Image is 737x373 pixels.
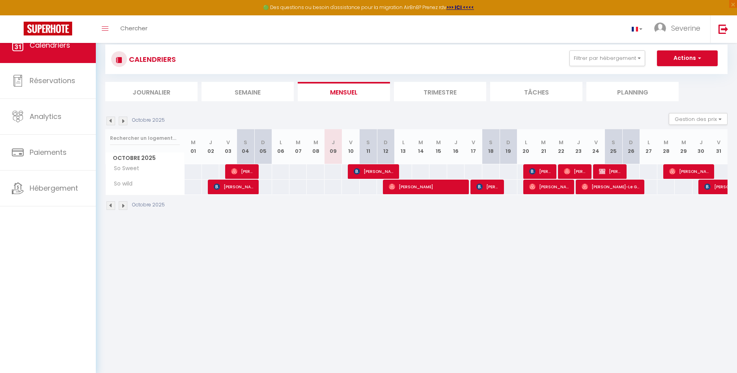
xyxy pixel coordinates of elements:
span: [PERSON_NAME] [214,179,254,194]
abbr: J [577,139,580,146]
th: 13 [395,129,412,164]
abbr: M [559,139,563,146]
span: [PERSON_NAME] et [PERSON_NAME] [599,164,622,179]
th: 19 [500,129,517,164]
span: [PERSON_NAME] [476,179,500,194]
span: [PERSON_NAME] [529,179,570,194]
li: Planning [586,82,679,101]
p: Octobre 2025 [132,201,165,209]
abbr: D [261,139,265,146]
span: Réservations [30,76,75,85]
abbr: J [700,139,703,146]
input: Rechercher un logement... [110,131,180,145]
abbr: J [454,139,457,146]
span: [PERSON_NAME] [389,179,464,194]
th: 20 [517,129,535,164]
th: 23 [570,129,587,164]
span: [PERSON_NAME] [529,164,552,179]
a: ... Severine [648,15,710,43]
th: 15 [429,129,447,164]
th: 16 [447,129,465,164]
th: 28 [657,129,675,164]
abbr: L [402,139,405,146]
th: 02 [202,129,219,164]
th: 14 [412,129,429,164]
abbr: D [506,139,510,146]
abbr: S [244,139,247,146]
abbr: M [541,139,546,146]
a: >>> ICI <<<< [446,4,474,11]
abbr: J [332,139,335,146]
span: Calendriers [30,40,70,50]
abbr: M [436,139,441,146]
th: 25 [605,129,622,164]
th: 18 [482,129,500,164]
span: [PERSON_NAME] [669,164,710,179]
th: 26 [622,129,640,164]
span: [PERSON_NAME] [231,164,254,179]
span: Paiements [30,147,67,157]
th: 04 [237,129,254,164]
abbr: D [629,139,633,146]
abbr: V [594,139,598,146]
li: Trimestre [394,82,486,101]
span: [PERSON_NAME] [354,164,394,179]
span: So Sweet [107,164,141,173]
th: 22 [552,129,569,164]
th: 17 [465,129,482,164]
th: 24 [587,129,605,164]
img: logout [718,24,728,34]
abbr: S [612,139,615,146]
abbr: V [472,139,475,146]
th: 09 [325,129,342,164]
th: 12 [377,129,394,164]
abbr: L [525,139,527,146]
span: Analytics [30,111,62,121]
abbr: M [313,139,318,146]
li: Journalier [105,82,198,101]
th: 03 [219,129,237,164]
abbr: L [280,139,282,146]
th: 11 [360,129,377,164]
button: Gestion des prix [669,113,728,125]
abbr: M [664,139,668,146]
th: 01 [185,129,202,164]
abbr: J [209,139,212,146]
span: Octobre 2025 [106,152,184,164]
h3: CALENDRIERS [127,50,176,68]
li: Mensuel [298,82,390,101]
abbr: L [647,139,650,146]
abbr: V [717,139,720,146]
th: 07 [289,129,307,164]
abbr: M [191,139,196,146]
abbr: S [489,139,493,146]
abbr: M [418,139,423,146]
abbr: V [226,139,230,146]
th: 21 [535,129,552,164]
span: Chercher [120,24,147,32]
span: Severine [671,23,700,33]
li: Semaine [202,82,294,101]
p: Octobre 2025 [132,117,165,124]
button: Filtrer par hébergement [569,50,645,66]
th: 10 [342,129,359,164]
a: Chercher [114,15,153,43]
abbr: D [384,139,388,146]
th: 06 [272,129,289,164]
button: Actions [657,50,718,66]
th: 27 [640,129,657,164]
th: 31 [710,129,728,164]
abbr: S [366,139,370,146]
th: 29 [675,129,692,164]
span: Hébergement [30,183,78,193]
th: 08 [307,129,324,164]
img: ... [654,22,666,34]
span: [PERSON_NAME] [564,164,587,179]
span: So wild [107,180,136,188]
abbr: V [349,139,353,146]
th: 05 [254,129,272,164]
abbr: M [681,139,686,146]
abbr: M [296,139,300,146]
img: Super Booking [24,22,72,35]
